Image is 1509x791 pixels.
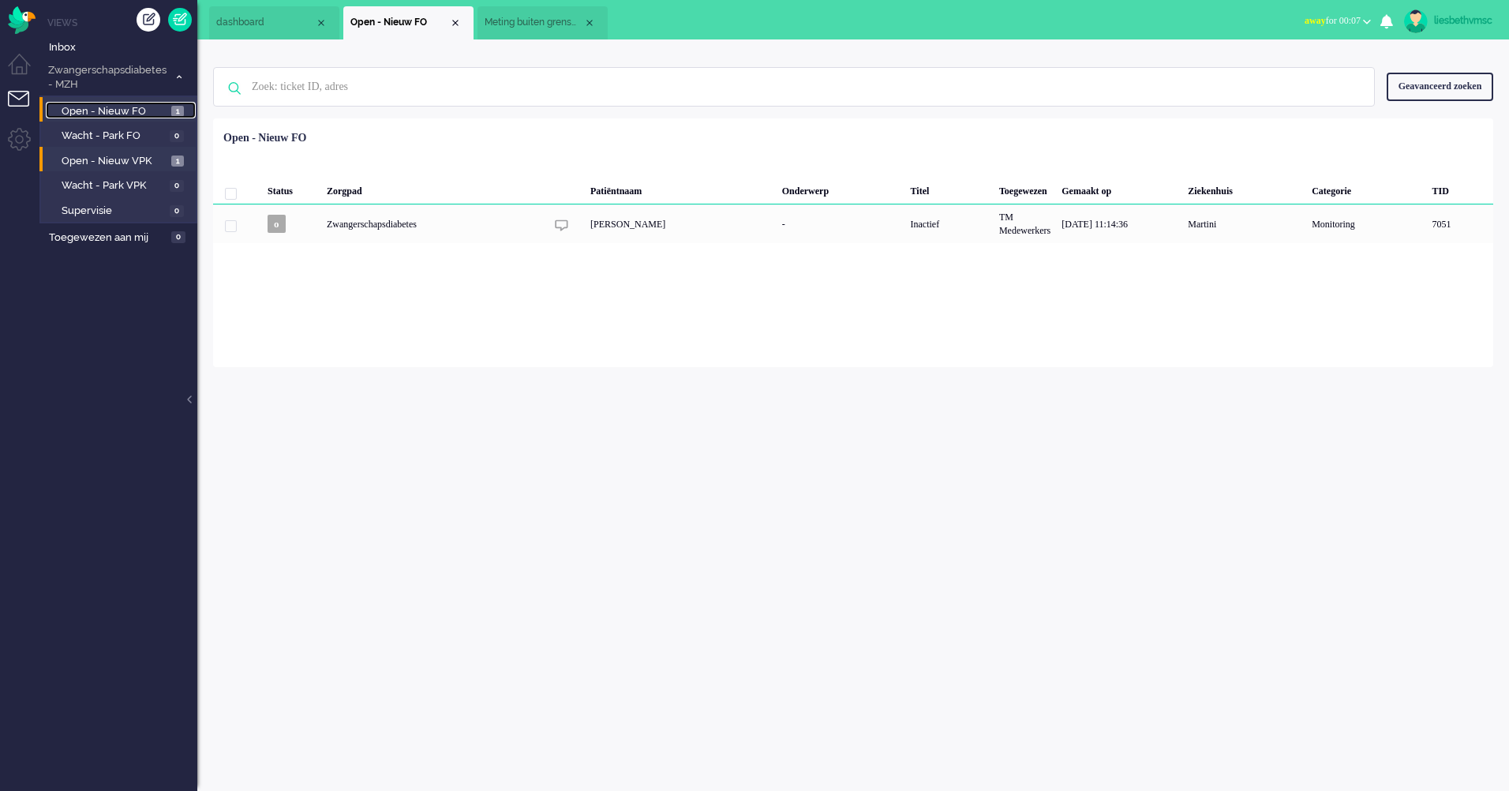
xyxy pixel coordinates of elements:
div: Close tab [449,17,462,29]
div: Zorgpad [321,173,545,204]
img: flow_omnibird.svg [8,6,36,34]
span: 0 [171,231,185,243]
div: Martini [1182,204,1306,243]
img: avatar [1404,9,1428,33]
div: liesbethvmsc [1434,13,1493,28]
div: Creëer ticket [137,8,160,32]
div: Open - Nieuw FO [223,130,306,146]
div: Status [262,173,321,204]
button: awayfor 00:07 [1295,9,1380,32]
span: Open - Nieuw FO [62,104,167,119]
span: 0 [170,205,184,217]
a: Open - Nieuw VPK 1 [46,152,196,169]
li: awayfor 00:07 [1295,5,1380,39]
span: Supervisie [62,204,166,219]
a: Wacht - Park VPK 0 [46,176,196,193]
span: 1 [171,156,184,167]
div: Titel [905,173,994,204]
li: 7042 [477,6,608,39]
li: Views [47,16,197,29]
span: for 00:07 [1305,15,1361,26]
span: Wacht - Park FO [62,129,166,144]
div: Patiëntnaam [585,173,777,204]
div: Close tab [583,17,596,29]
div: 7051 [1427,204,1493,243]
span: Open - Nieuw FO [350,16,449,29]
a: liesbethvmsc [1401,9,1493,33]
span: Open - Nieuw VPK [62,154,167,169]
img: ic-search-icon.svg [214,68,255,109]
a: Supervisie 0 [46,201,196,219]
div: Onderwerp [777,173,905,204]
li: Admin menu [8,128,43,163]
span: Inbox [49,40,197,55]
span: Meting buiten grenswaarden [485,16,583,29]
div: 7051 [213,204,1493,243]
span: Zwangerschapsdiabetes - MZH [46,63,168,92]
a: Quick Ticket [168,8,192,32]
div: Monitoring [1306,204,1426,243]
span: Toegewezen aan mij [49,231,167,246]
div: Inactief [905,204,994,243]
span: o [268,215,286,233]
div: Close tab [315,17,328,29]
div: Zwangerschapsdiabetes [321,204,545,243]
a: Omnidesk [8,10,36,22]
span: 0 [170,180,184,192]
div: - [777,204,905,243]
span: 1 [171,106,184,118]
div: Ziekenhuis [1182,173,1306,204]
div: TM Medewerkers [994,204,1056,243]
span: Wacht - Park VPK [62,178,166,193]
li: View [343,6,474,39]
a: Open - Nieuw FO 1 [46,102,196,119]
div: TID [1427,173,1493,204]
span: dashboard [216,16,315,29]
input: Zoek: ticket ID, adres [240,68,1353,106]
img: ic_chat_grey.svg [555,219,568,232]
div: Toegewezen [994,173,1056,204]
a: Wacht - Park FO 0 [46,126,196,144]
div: Categorie [1306,173,1426,204]
li: Tickets menu [8,91,43,126]
li: Dashboard [209,6,339,39]
span: away [1305,15,1326,26]
div: [PERSON_NAME] [585,204,777,243]
div: [DATE] 11:14:36 [1056,204,1182,243]
a: Inbox [46,38,197,55]
div: Gemaakt op [1056,173,1182,204]
li: Dashboard menu [8,54,43,89]
a: Toegewezen aan mij 0 [46,228,197,246]
div: Geavanceerd zoeken [1387,73,1493,100]
span: 0 [170,130,184,142]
